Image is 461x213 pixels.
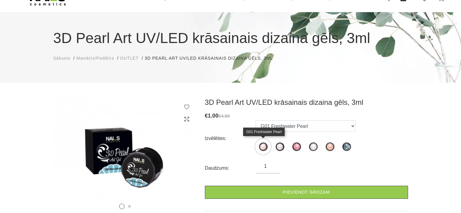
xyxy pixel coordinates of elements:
button: 2 of 2 [128,205,131,208]
span: 1.00 [208,113,219,119]
a: Manikīrs/Pedikīrs [76,55,114,62]
img: ... [272,139,287,154]
img: ... [256,139,271,154]
h3: 3D Pearl Art UV/LED krāsainais dizaina gēls, 3ml [205,98,408,107]
a: Pievienot grozam [205,186,408,199]
img: ... [289,139,304,154]
img: ... [306,139,321,154]
a: OUTLET [120,55,139,62]
div: Daudzums: [205,163,256,173]
li: 3D Pearl Art UV/LED krāsainais dizaina gēls, 3ml [145,55,279,62]
s: €4.50 [219,113,230,118]
a: Sākums [53,55,71,62]
span: Manikīrs/Pedikīrs [76,56,114,61]
button: 1 of 2 [119,204,125,209]
span: Sākums [53,56,71,61]
span: € [205,113,208,119]
span: OUTLET [120,56,139,61]
img: ... [322,139,337,154]
h1: 3D Pearl Art UV/LED krāsainais dizaina gēls, 3ml [53,27,408,49]
img: ... [339,139,354,154]
div: Izvēlēties: [205,134,256,143]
